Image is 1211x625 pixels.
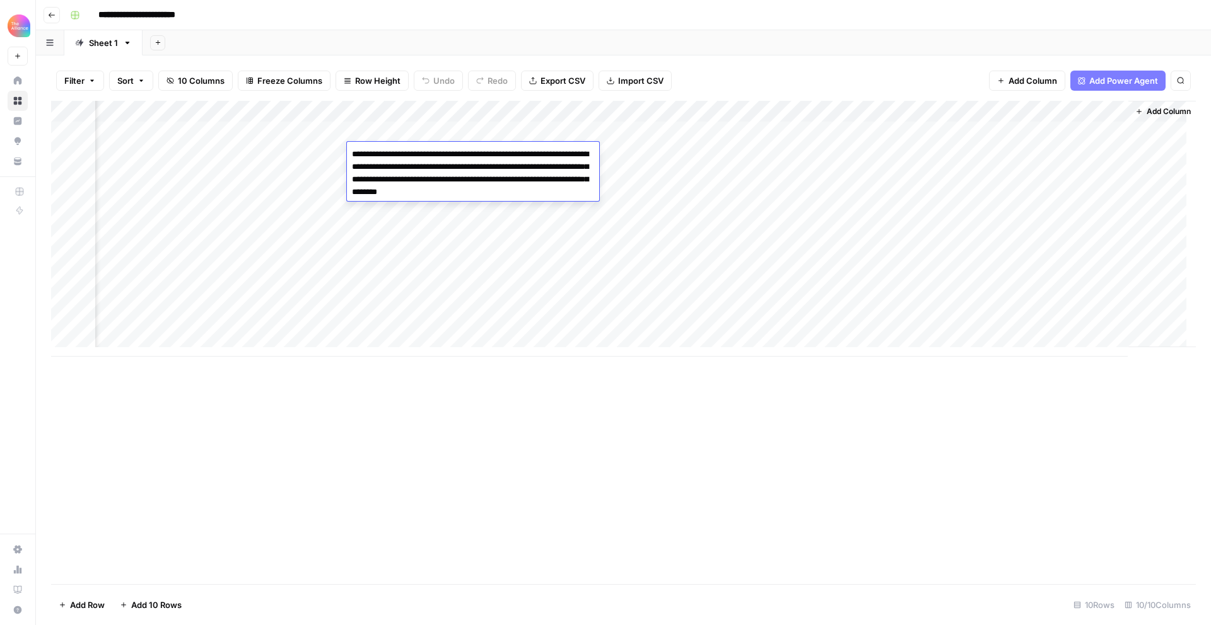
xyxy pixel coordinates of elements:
span: Add Column [1147,106,1191,117]
span: Import CSV [618,74,664,87]
button: Filter [56,71,104,91]
button: Undo [414,71,463,91]
button: Workspace: Alliance [8,10,28,42]
span: Export CSV [541,74,585,87]
div: 10 Rows [1068,595,1120,615]
button: Add Row [51,595,112,615]
a: Learning Hub [8,580,28,600]
button: Redo [468,71,516,91]
div: 10/10 Columns [1120,595,1196,615]
textarea: To enrich screen reader interactions, please activate Accessibility in Grammarly extension settings [347,146,599,201]
img: Alliance Logo [8,14,30,37]
a: Home [8,71,28,91]
a: Insights [8,111,28,131]
button: Add 10 Rows [112,595,189,615]
span: 10 Columns [178,74,225,87]
span: Add Power Agent [1089,74,1158,87]
button: Help + Support [8,600,28,620]
span: Undo [433,74,455,87]
div: Sheet 1 [89,37,118,49]
a: Usage [8,559,28,580]
span: Filter [64,74,85,87]
button: Row Height [336,71,409,91]
button: Add Power Agent [1070,71,1166,91]
span: Add 10 Rows [131,599,182,611]
span: Freeze Columns [257,74,322,87]
button: Add Column [989,71,1065,91]
a: Settings [8,539,28,559]
a: Your Data [8,151,28,171]
a: Opportunities [8,131,28,151]
span: Redo [488,74,508,87]
a: Browse [8,91,28,111]
span: Sort [117,74,134,87]
button: Export CSV [521,71,594,91]
span: Add Column [1009,74,1057,87]
button: 10 Columns [158,71,233,91]
button: Add Column [1130,103,1196,120]
span: Row Height [355,74,401,87]
button: Sort [109,71,153,91]
span: Add Row [70,599,105,611]
a: Sheet 1 [64,30,143,55]
button: Freeze Columns [238,71,331,91]
button: Import CSV [599,71,672,91]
